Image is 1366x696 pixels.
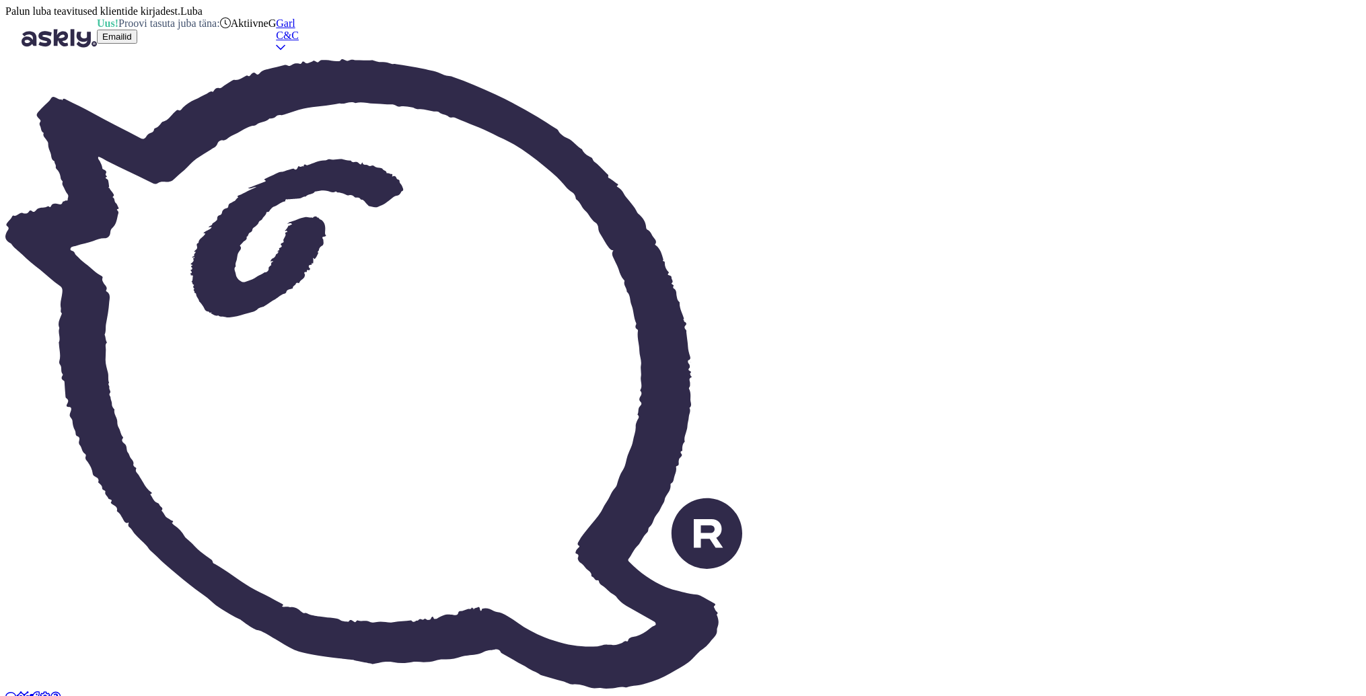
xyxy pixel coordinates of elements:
a: GarlC&C [276,17,299,53]
div: Palun luba teavitused klientide kirjadest. [5,5,742,17]
div: Aktiivne [220,17,268,30]
div: Garl [276,17,299,30]
b: Uus! [97,17,118,29]
img: Askly Logo [5,59,742,689]
div: G [268,17,277,59]
button: Emailid [97,30,137,44]
div: C&C [276,30,299,42]
div: Proovi tasuta juba täna: [97,17,220,30]
span: Luba [180,5,203,17]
